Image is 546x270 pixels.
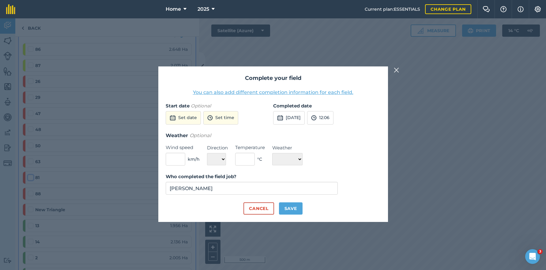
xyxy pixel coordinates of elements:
h2: Complete your field [166,74,381,83]
span: ° C [257,156,262,163]
h3: Weather [166,132,381,140]
span: Home [166,6,181,13]
img: fieldmargin Logo [6,4,15,14]
button: [DATE] [273,111,305,125]
label: Wind speed [166,144,200,151]
label: Weather [272,144,303,152]
button: You can also add different completion information for each field. [193,89,353,96]
strong: Who completed the field job? [166,174,236,179]
button: Cancel [243,202,274,215]
iframe: Intercom live chat [525,249,540,264]
img: svg+xml;base64,PD94bWwgdmVyc2lvbj0iMS4wIiBlbmNvZGluZz0idXRmLTgiPz4KPCEtLSBHZW5lcmF0b3I6IEFkb2JlIE... [207,114,213,122]
img: svg+xml;base64,PHN2ZyB4bWxucz0iaHR0cDovL3d3dy53My5vcmcvMjAwMC9zdmciIHdpZHRoPSIxNyIgaGVpZ2h0PSIxNy... [518,6,524,13]
span: 3 [538,249,543,254]
label: Direction [207,144,228,152]
em: Optional [190,133,211,138]
em: Optional [191,103,211,109]
button: 12:06 [307,111,333,125]
img: svg+xml;base64,PD94bWwgdmVyc2lvbj0iMS4wIiBlbmNvZGluZz0idXRmLTgiPz4KPCEtLSBHZW5lcmF0b3I6IEFkb2JlIE... [311,114,317,122]
span: 2025 [198,6,209,13]
span: Current plan : ESSENTIALS [365,6,420,13]
button: Save [279,202,303,215]
button: Set date [166,111,201,125]
img: A question mark icon [500,6,507,12]
strong: Completed date [273,103,312,109]
img: svg+xml;base64,PD94bWwgdmVyc2lvbj0iMS4wIiBlbmNvZGluZz0idXRmLTgiPz4KPCEtLSBHZW5lcmF0b3I6IEFkb2JlIE... [277,114,283,122]
img: svg+xml;base64,PD94bWwgdmVyc2lvbj0iMS4wIiBlbmNvZGluZz0idXRmLTgiPz4KPCEtLSBHZW5lcmF0b3I6IEFkb2JlIE... [170,114,176,122]
a: Change plan [425,4,471,14]
img: A cog icon [534,6,541,12]
button: Set time [203,111,238,125]
img: svg+xml;base64,PHN2ZyB4bWxucz0iaHR0cDovL3d3dy53My5vcmcvMjAwMC9zdmciIHdpZHRoPSIyMiIgaGVpZ2h0PSIzMC... [394,66,399,74]
img: Two speech bubbles overlapping with the left bubble in the forefront [483,6,490,12]
strong: Start date [166,103,190,109]
span: km/h [188,156,200,163]
label: Temperature [235,144,265,151]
